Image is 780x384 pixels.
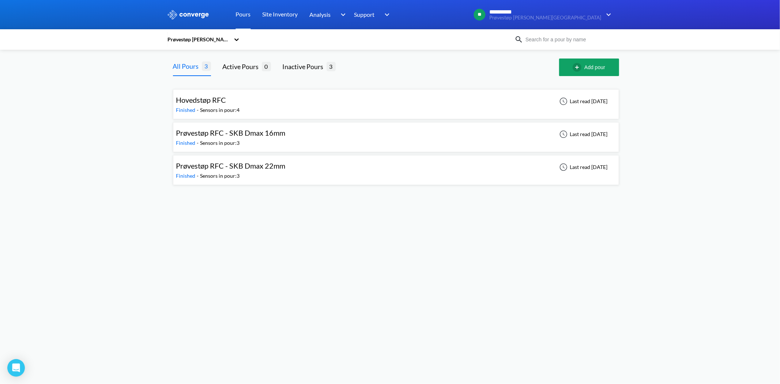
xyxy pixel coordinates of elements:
span: Prøvestøp [PERSON_NAME][GEOGRAPHIC_DATA] [490,15,602,20]
div: Sensors in pour: 3 [200,139,240,147]
div: Sensors in pour: 4 [200,106,240,114]
span: 3 [327,62,336,71]
button: Add pour [559,59,619,76]
span: Finished [176,140,197,146]
img: downArrow.svg [336,10,347,19]
div: Last read [DATE] [555,97,610,106]
a: Prøvestøp RFC - SKB Dmax 16mmFinished-Sensors in pour:3Last read [DATE] [173,131,619,137]
a: Prøvestøp RFC - SKB Dmax 22mmFinished-Sensors in pour:3Last read [DATE] [173,163,619,170]
img: downArrow.svg [380,10,392,19]
img: downArrow.svg [602,10,613,19]
span: Analysis [310,10,331,19]
span: Hovedstøp RFC [176,95,226,104]
div: All Pours [173,61,202,71]
div: Active Pours [223,61,262,72]
div: Prøvestøp [PERSON_NAME][GEOGRAPHIC_DATA] [167,35,230,44]
span: - [197,140,200,146]
a: Hovedstøp RFCFinished-Sensors in pour:4Last read [DATE] [173,98,619,104]
img: add-circle-outline.svg [573,63,584,72]
img: icon-search.svg [515,35,523,44]
div: Inactive Pours [283,61,327,72]
div: Last read [DATE] [555,163,610,172]
div: Last read [DATE] [555,130,610,139]
span: 0 [262,62,271,71]
div: Open Intercom Messenger [7,359,25,377]
span: - [197,173,200,179]
span: 3 [202,61,211,71]
span: - [197,107,200,113]
span: Finished [176,173,197,179]
span: Support [354,10,375,19]
img: logo_ewhite.svg [167,10,210,19]
div: Sensors in pour: 3 [200,172,240,180]
span: Prøvestøp RFC - SKB Dmax 22mm [176,161,286,170]
span: Finished [176,107,197,113]
input: Search for a pour by name [523,35,612,44]
span: Prøvestøp RFC - SKB Dmax 16mm [176,128,286,137]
